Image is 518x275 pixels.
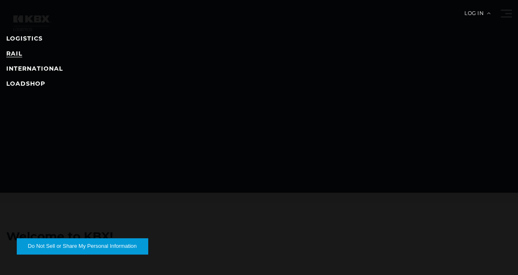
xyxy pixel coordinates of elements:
[464,11,490,22] div: Log in
[17,238,148,254] button: Do Not Sell or Share My Personal Information
[6,35,43,42] a: LOGISTICS
[6,65,63,72] a: INTERNATIONAL
[487,13,490,14] img: arrow
[6,50,22,57] a: RAIL
[6,80,45,87] a: LOADSHOP
[476,235,518,275] iframe: Chat Widget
